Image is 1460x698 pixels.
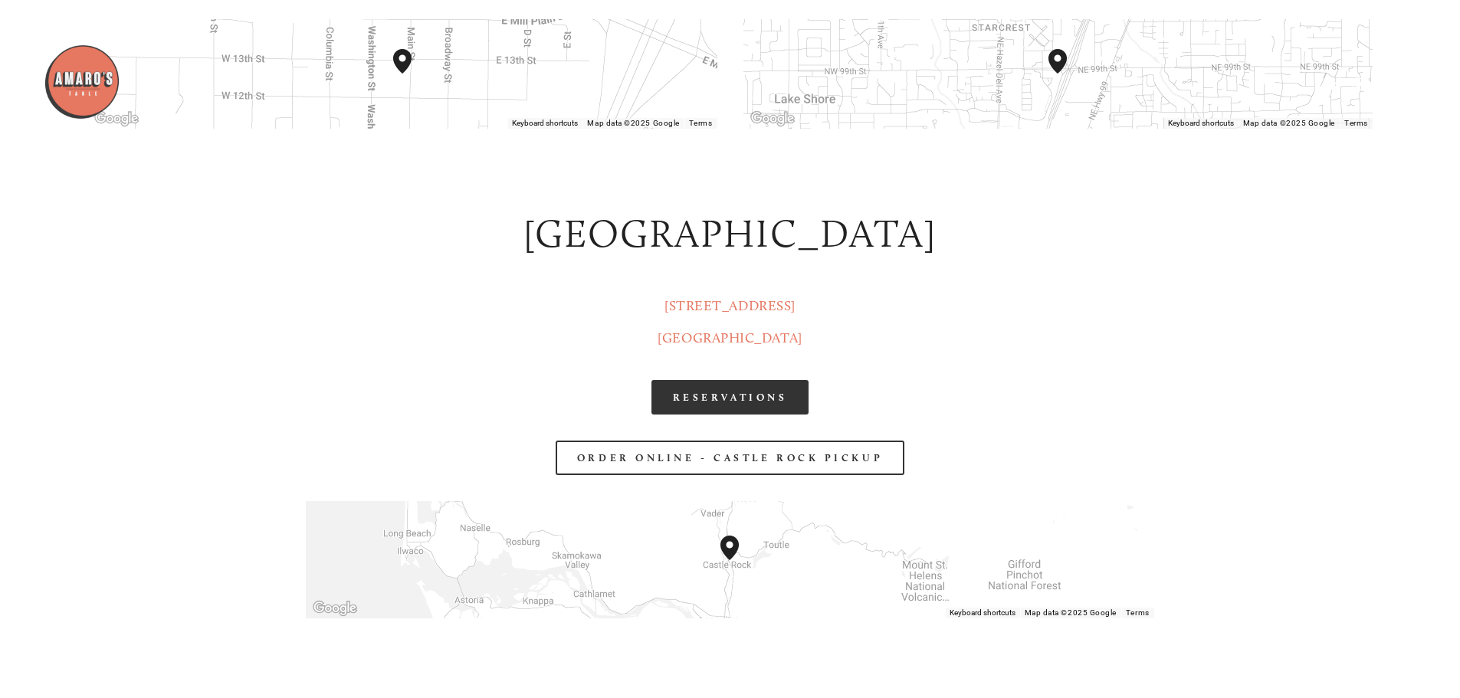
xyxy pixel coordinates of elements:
[658,297,802,346] a: [STREET_ADDRESS][GEOGRAPHIC_DATA]
[310,598,360,618] a: Open this area in Google Maps (opens a new window)
[714,529,763,591] div: 1300 Mount Saint Helens Way Northeast Castle Rock, WA, 98611, United States
[44,44,120,120] img: Amaro's Table
[950,608,1015,618] button: Keyboard shortcuts
[87,207,1372,261] h2: [GEOGRAPHIC_DATA]
[310,598,360,618] img: Google
[1126,608,1150,617] a: Terms
[651,380,809,415] a: RESERVATIONS
[1025,608,1117,617] span: Map data ©2025 Google
[556,441,904,475] a: order online - castle rock pickup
